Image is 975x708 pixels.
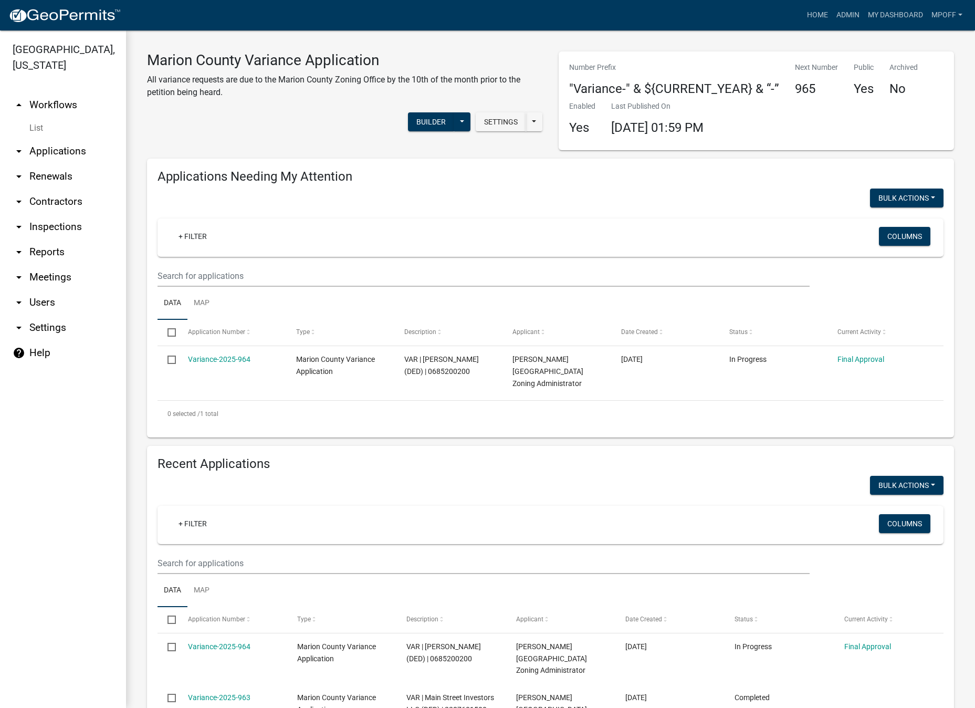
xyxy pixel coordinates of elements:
[729,328,748,336] span: Status
[615,607,725,632] datatable-header-cell: Date Created
[187,287,216,320] a: Map
[735,642,772,651] span: In Progress
[735,616,753,623] span: Status
[158,574,187,608] a: Data
[13,321,25,334] i: arrow_drop_down
[569,101,595,112] p: Enabled
[170,514,215,533] a: + Filter
[827,320,936,345] datatable-header-cell: Current Activity
[625,616,662,623] span: Date Created
[297,616,311,623] span: Type
[803,5,832,25] a: Home
[854,81,874,97] h4: Yes
[158,169,943,184] h4: Applications Needing My Attention
[147,74,543,99] p: All variance requests are due to the Marion County Zoning Office by the 10th of the month prior t...
[832,5,864,25] a: Admin
[864,5,927,25] a: My Dashboard
[296,328,310,336] span: Type
[188,693,250,702] a: Variance-2025-963
[625,693,647,702] span: 06/19/2025
[406,616,438,623] span: Description
[394,320,502,345] datatable-header-cell: Description
[725,607,834,632] datatable-header-cell: Status
[879,514,930,533] button: Columns
[502,320,611,345] datatable-header-cell: Applicant
[13,99,25,111] i: arrow_drop_up
[188,642,250,651] a: Variance-2025-964
[406,642,481,663] span: VAR | Petersen, Joshua (DED) | 0685200200
[516,642,587,675] span: Melissa Poffenbarger- Marion County Zoning Administrator
[870,476,943,495] button: Bulk Actions
[13,347,25,359] i: help
[286,320,394,345] datatable-header-cell: Type
[735,693,770,702] span: Completed
[729,355,767,363] span: In Progress
[13,170,25,183] i: arrow_drop_down
[188,616,245,623] span: Application Number
[834,607,943,632] datatable-header-cell: Current Activity
[844,616,888,623] span: Current Activity
[13,296,25,309] i: arrow_drop_down
[158,265,810,287] input: Search for applications
[837,355,884,363] a: Final Approval
[147,51,543,69] h3: Marion County Variance Application
[158,607,177,632] datatable-header-cell: Select
[889,81,918,97] h4: No
[187,574,216,608] a: Map
[404,355,479,376] span: VAR | Petersen, Joshua (DED) | 0685200200
[177,320,286,345] datatable-header-cell: Application Number
[795,62,838,73] p: Next Number
[13,221,25,233] i: arrow_drop_down
[158,456,943,472] h4: Recent Applications
[188,328,245,336] span: Application Number
[158,287,187,320] a: Data
[506,607,615,632] datatable-header-cell: Applicant
[837,328,881,336] span: Current Activity
[879,227,930,246] button: Columns
[158,320,177,345] datatable-header-cell: Select
[569,81,779,97] h4: "Variance-" & ${CURRENT_YEAR} & “-”
[170,227,215,246] a: + Filter
[569,62,779,73] p: Number Prefix
[927,5,967,25] a: mpoff
[569,120,595,136] h4: Yes
[611,320,719,345] datatable-header-cell: Date Created
[611,101,704,112] p: Last Published On
[158,553,810,574] input: Search for applications
[625,642,647,651] span: 08/07/2025
[516,616,543,623] span: Applicant
[13,246,25,258] i: arrow_drop_down
[408,112,454,131] button: Builder
[158,401,943,427] div: 1 total
[13,271,25,284] i: arrow_drop_down
[297,642,376,663] span: Marion County Variance Application
[13,195,25,208] i: arrow_drop_down
[889,62,918,73] p: Archived
[870,189,943,207] button: Bulk Actions
[795,81,838,97] h4: 965
[287,607,396,632] datatable-header-cell: Type
[188,355,250,363] a: Variance-2025-964
[13,145,25,158] i: arrow_drop_down
[611,120,704,135] span: [DATE] 01:59 PM
[621,355,643,363] span: 08/07/2025
[396,607,506,632] datatable-header-cell: Description
[512,328,540,336] span: Applicant
[854,62,874,73] p: Public
[404,328,436,336] span: Description
[167,410,200,418] span: 0 selected /
[719,320,827,345] datatable-header-cell: Status
[621,328,658,336] span: Date Created
[177,607,287,632] datatable-header-cell: Application Number
[296,355,375,376] span: Marion County Variance Application
[476,112,526,131] button: Settings
[512,355,583,388] span: Melissa Poffenbarger- Marion County Zoning Administrator
[844,642,891,651] a: Final Approval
